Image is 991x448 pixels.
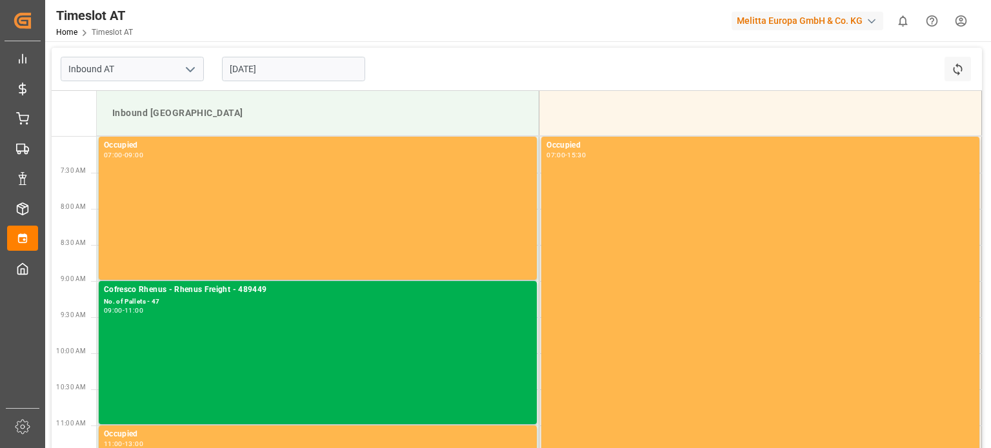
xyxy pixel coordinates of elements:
div: 07:00 [104,152,123,158]
div: 09:00 [125,152,143,158]
div: 07:00 [546,152,565,158]
div: Inbound [GEOGRAPHIC_DATA] [107,101,528,125]
button: Melitta Europa GmbH & Co. KG [732,8,888,33]
span: 9:00 AM [61,275,86,282]
a: Home [56,28,77,37]
div: - [123,307,125,313]
div: - [565,152,567,158]
div: 09:00 [104,307,123,313]
span: 9:30 AM [61,311,86,318]
div: No. of Pallets - 47 [104,297,532,307]
div: Cofresco Rhenus - Rhenus Freight - 489449 [104,284,532,297]
span: 7:30 AM [61,167,86,174]
div: 11:00 [125,307,143,313]
span: 11:00 AM [56,420,86,427]
div: 15:30 [567,152,586,158]
span: 8:00 AM [61,203,86,210]
button: Help Center [917,6,946,35]
span: 10:00 AM [56,347,86,355]
div: Occupied [104,428,532,441]
button: show 0 new notifications [888,6,917,35]
span: 10:30 AM [56,384,86,391]
button: open menu [180,59,199,79]
div: Melitta Europa GmbH & Co. KG [732,12,883,30]
input: Type to search/select [61,57,204,81]
div: - [123,441,125,447]
div: Occupied [104,139,532,152]
span: 8:30 AM [61,239,86,246]
div: 11:00 [104,441,123,447]
div: - [123,152,125,158]
div: Occupied [546,139,974,152]
div: Timeslot AT [56,6,133,25]
div: 13:00 [125,441,143,447]
input: DD-MM-YYYY [222,57,365,81]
